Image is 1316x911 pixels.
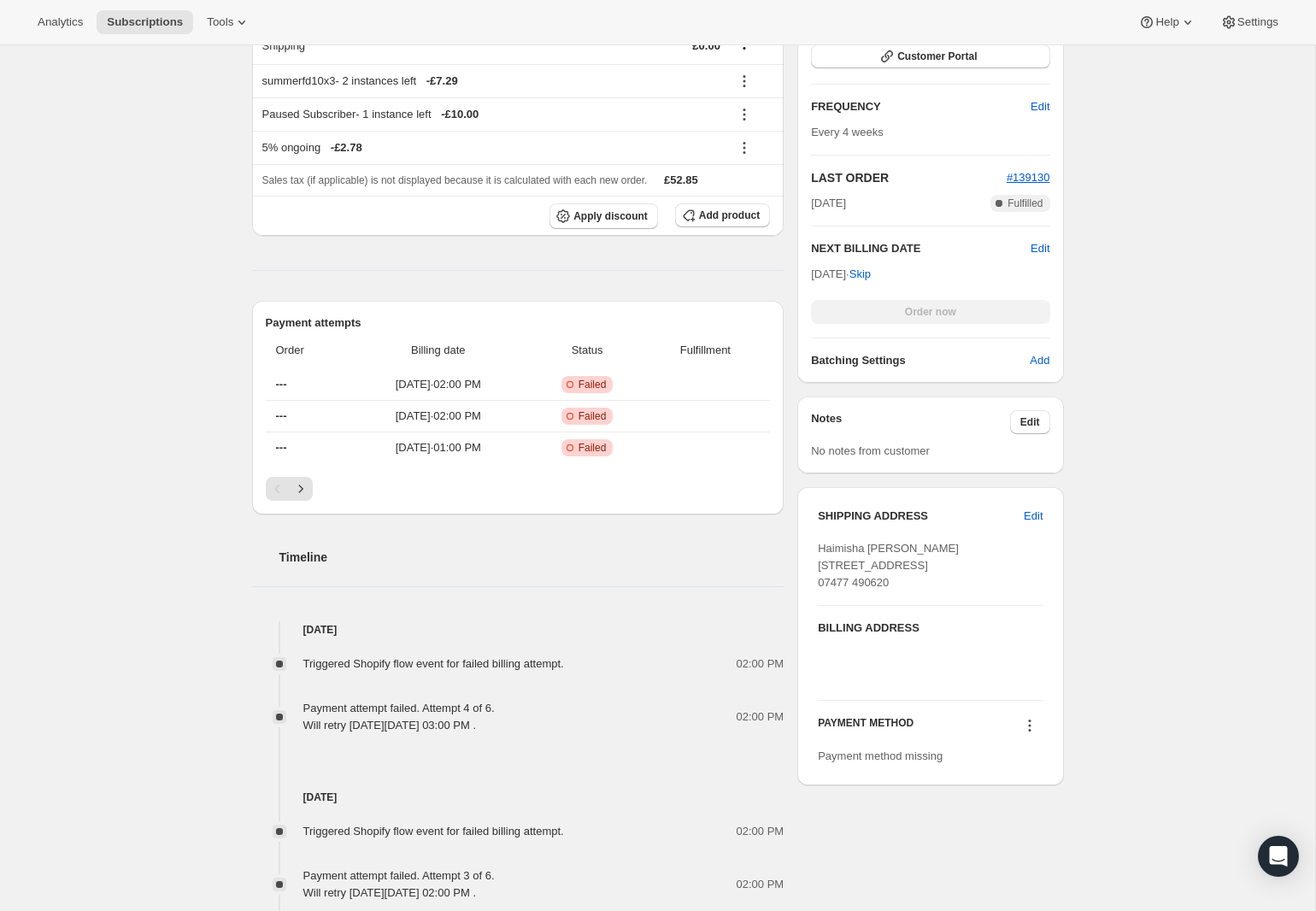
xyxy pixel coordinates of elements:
h3: SHIPPING ADDRESS [818,508,1024,525]
span: --- [276,409,287,422]
h2: Timeline [279,549,784,566]
span: - £2.78 [331,139,362,156]
span: Apply discount [573,209,648,223]
span: Failed [579,409,607,423]
h2: NEXT BILLING DATE [811,240,1031,257]
span: Triggered Shopify flow event for failed billing attempt. [303,825,564,838]
button: Edit [1020,93,1060,120]
span: Add product [699,209,760,222]
span: Fulfilled [1008,197,1043,210]
button: Analytics [27,10,93,34]
span: Subscriptions [107,15,183,29]
span: Haimisha [PERSON_NAME] [STREET_ADDRESS] 07477 490620 [818,542,959,589]
span: [DATE] · [811,267,871,280]
span: --- [276,441,287,454]
button: Help [1128,10,1206,34]
span: Skip [849,266,871,283]
span: Triggered Shopify flow event for failed billing attempt. [303,657,564,670]
h2: Payment attempts [266,314,771,332]
span: [DATE] · 02:00 PM [353,376,524,393]
div: Paused Subscriber - 1 instance left [262,106,720,123]
nav: Pagination [266,477,771,501]
button: Add product [675,203,770,227]
span: Failed [579,441,607,455]
button: Skip [839,261,881,288]
h3: Notes [811,410,1010,434]
h6: Batching Settings [811,352,1030,369]
h2: FREQUENCY [811,98,1031,115]
span: £52.85 [664,173,698,186]
th: Order [266,332,349,369]
span: 02:00 PM [737,708,784,726]
span: Settings [1237,15,1278,29]
button: Tools [197,10,261,34]
span: Edit [1020,415,1040,429]
button: Customer Portal [811,44,1049,68]
span: Edit [1031,98,1049,115]
span: Status [534,342,641,359]
h4: [DATE] [252,621,784,638]
span: [DATE] [811,195,846,212]
a: #139130 [1007,171,1050,184]
button: Next [289,477,313,501]
div: Open Intercom Messenger [1258,836,1299,877]
span: Analytics [38,15,83,29]
th: Shipping [252,26,486,64]
div: summerfd10x3 - 2 instances left [262,73,720,90]
h3: PAYMENT METHOD [818,716,914,739]
h3: BILLING ADDRESS [818,620,1043,637]
span: [DATE] · 01:00 PM [353,439,524,456]
div: 5% ongoing [262,139,720,156]
span: Sales tax (if applicable) is not displayed because it is calculated with each new order. [262,174,648,186]
button: Edit [1013,503,1053,530]
h2: LAST ORDER [811,169,1007,186]
span: - £7.29 [426,73,458,90]
button: Apply discount [549,203,658,229]
span: £0.00 [692,39,720,52]
h4: [DATE] [252,789,784,806]
span: 02:00 PM [737,823,784,840]
button: Settings [1210,10,1289,34]
span: Edit [1024,508,1043,525]
button: #139130 [1007,169,1050,186]
span: Fulfillment [651,342,761,359]
span: - £10.00 [441,106,479,123]
span: Add [1030,352,1049,369]
span: No notes from customer [811,444,930,457]
span: 02:00 PM [737,876,784,893]
span: Help [1155,15,1178,29]
span: Every 4 weeks [811,126,884,138]
div: Payment attempt failed. Attempt 4 of 6. Will retry [DATE][DATE] 03:00 PM . [303,700,495,734]
button: Subscriptions [97,10,193,34]
span: Failed [579,378,607,391]
span: Payment method missing [818,749,943,762]
button: Edit [1031,240,1049,257]
span: Customer Portal [897,50,977,63]
span: Billing date [353,342,524,359]
span: --- [276,378,287,391]
span: [DATE] · 02:00 PM [353,408,524,425]
div: Payment attempt failed. Attempt 3 of 6. Will retry [DATE][DATE] 02:00 PM . [303,867,495,902]
button: Edit [1010,410,1050,434]
button: Add [1019,347,1060,374]
span: Tools [207,15,233,29]
span: 02:00 PM [737,655,784,673]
